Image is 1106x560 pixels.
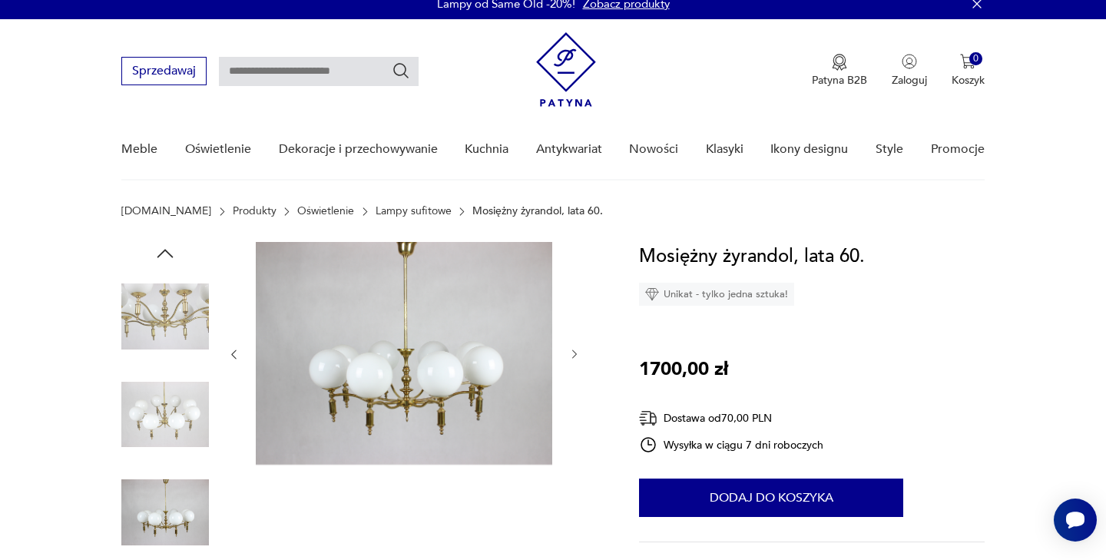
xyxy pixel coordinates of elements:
[639,242,865,271] h1: Mosiężny żyrandol, lata 60.
[256,242,552,465] img: Zdjęcie produktu Mosiężny żyrandol, lata 60.
[876,120,903,179] a: Style
[902,54,917,69] img: Ikonka użytkownika
[931,120,985,179] a: Promocje
[952,54,985,88] button: 0Koszyk
[892,54,927,88] button: Zaloguj
[536,120,602,179] a: Antykwariat
[376,205,452,217] a: Lampy sufitowe
[812,73,867,88] p: Patyna B2B
[832,54,847,71] img: Ikona medalu
[645,287,659,301] img: Ikona diamentu
[121,120,157,179] a: Meble
[639,436,823,454] div: Wysyłka w ciągu 7 dni roboczych
[465,120,508,179] a: Kuchnia
[969,52,982,65] div: 0
[121,67,207,78] a: Sprzedawaj
[121,371,209,459] img: Zdjęcie produktu Mosiężny żyrandol, lata 60.
[960,54,975,69] img: Ikona koszyka
[121,205,211,217] a: [DOMAIN_NAME]
[279,120,438,179] a: Dekoracje i przechowywanie
[233,205,276,217] a: Produkty
[892,73,927,88] p: Zaloguj
[297,205,354,217] a: Oświetlenie
[639,355,728,384] p: 1700,00 zł
[770,120,848,179] a: Ikony designu
[639,479,903,517] button: Dodaj do koszyka
[812,54,867,88] button: Patyna B2B
[185,120,251,179] a: Oświetlenie
[706,120,743,179] a: Klasyki
[121,469,209,556] img: Zdjęcie produktu Mosiężny żyrandol, lata 60.
[121,57,207,85] button: Sprzedawaj
[639,409,657,428] img: Ikona dostawy
[812,54,867,88] a: Ikona medaluPatyna B2B
[536,32,596,107] img: Patyna - sklep z meblami i dekoracjami vintage
[121,273,209,360] img: Zdjęcie produktu Mosiężny żyrandol, lata 60.
[1054,499,1097,542] iframe: Smartsupp widget button
[639,283,794,306] div: Unikat - tylko jedna sztuka!
[472,205,603,217] p: Mosiężny żyrandol, lata 60.
[629,120,678,179] a: Nowości
[392,61,410,80] button: Szukaj
[952,73,985,88] p: Koszyk
[639,409,823,428] div: Dostawa od 70,00 PLN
